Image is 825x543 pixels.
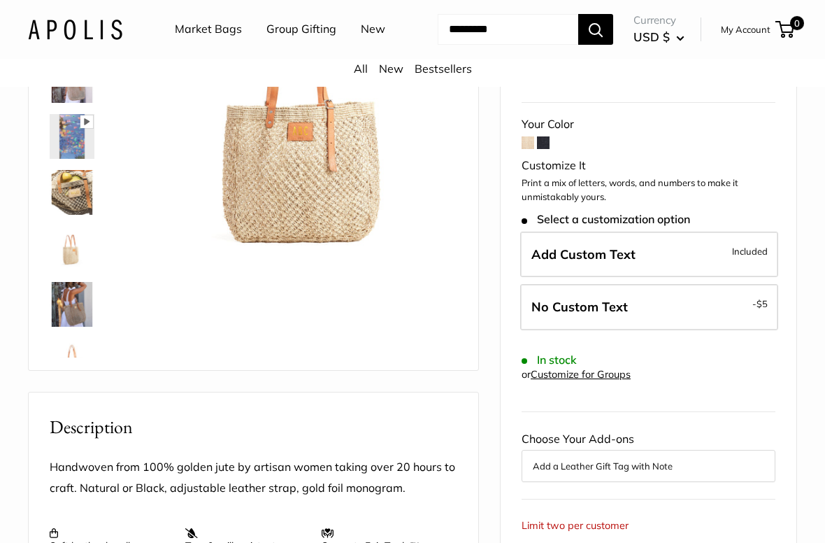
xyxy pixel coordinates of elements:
[28,19,122,39] img: Apolis
[533,458,764,474] button: Add a Leather Gift Tag with Note
[732,243,768,260] span: Included
[50,414,457,441] h2: Description
[50,457,457,499] p: Handwoven from 100% golden jute by artisan women taking over 20 hours to craft. Natural or Black,...
[47,111,97,162] a: Mercado Woven in Natural | Estimated Ship: Oct. 19th
[777,21,794,38] a: 0
[522,365,631,384] div: or
[175,19,242,40] a: Market Bags
[361,19,385,40] a: New
[520,232,778,278] label: Add Custom Text
[531,246,636,262] span: Add Custom Text
[50,170,94,215] img: Mercado Woven in Natural | Estimated Ship: Oct. 19th
[266,19,336,40] a: Group Gifting
[50,282,94,327] img: Mercado Woven in Natural | Estimated Ship: Oct. 19th
[752,295,768,312] span: -
[379,62,403,76] a: New
[633,29,670,44] span: USD $
[790,16,804,30] span: 0
[522,429,775,482] div: Choose Your Add-ons
[50,338,94,383] img: Mercado Woven in Natural | Estimated Ship: Oct. 19th
[47,335,97,386] a: Mercado Woven in Natural | Estimated Ship: Oct. 19th
[522,176,775,204] p: Print a mix of letters, words, and numbers to make it unmistakably yours.
[50,226,94,271] img: Mercado Woven in Natural | Estimated Ship: Oct. 19th
[354,62,368,76] a: All
[633,10,684,30] span: Currency
[522,353,577,367] span: In stock
[756,298,768,309] span: $5
[531,299,628,315] span: No Custom Text
[721,21,770,38] a: My Account
[438,14,578,45] input: Search...
[50,114,94,159] img: Mercado Woven in Natural | Estimated Ship: Oct. 19th
[520,284,778,330] label: Leave Blank
[522,155,775,176] div: Customize It
[47,223,97,274] a: Mercado Woven in Natural | Estimated Ship: Oct. 19th
[47,279,97,330] a: Mercado Woven in Natural | Estimated Ship: Oct. 19th
[522,516,629,535] div: Limit two per customer
[578,14,613,45] button: Search
[522,114,775,135] div: Your Color
[531,368,631,381] a: Customize for Groups
[633,26,684,48] button: USD $
[47,167,97,218] a: Mercado Woven in Natural | Estimated Ship: Oct. 19th
[522,213,690,226] span: Select a customization option
[415,62,472,76] a: Bestsellers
